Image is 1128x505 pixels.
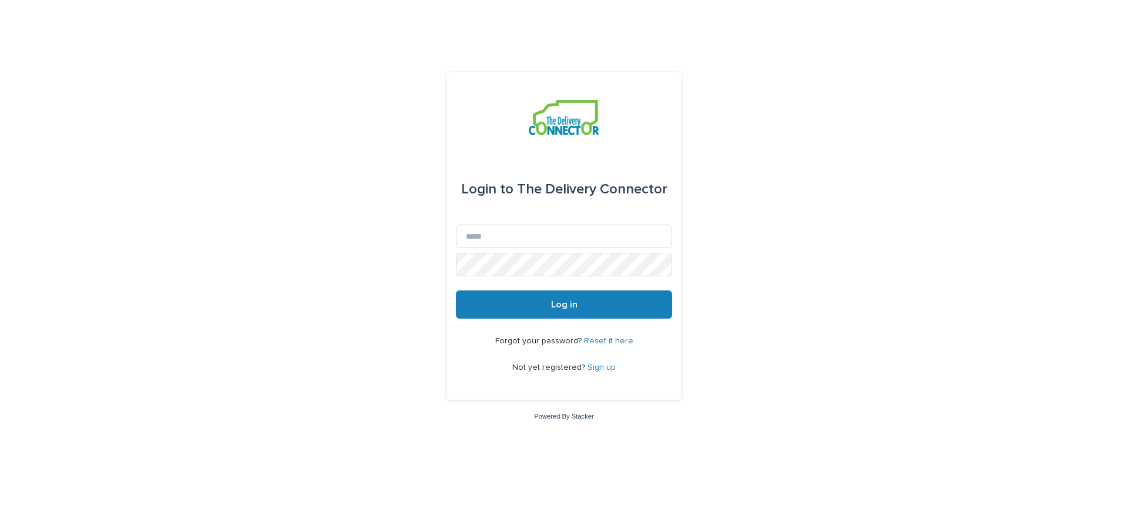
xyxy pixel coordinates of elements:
span: Not yet registered? [512,363,587,372]
a: Powered By Stacker [534,413,593,420]
div: The Delivery Connector [461,173,667,206]
img: aCWQmA6OSGG0Kwt8cj3c [529,100,599,135]
span: Login to [461,182,513,196]
span: Log in [551,300,578,309]
a: Reset it here [584,337,633,345]
button: Log in [456,290,672,319]
a: Sign up [587,363,616,372]
span: Forgot your password? [495,337,584,345]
